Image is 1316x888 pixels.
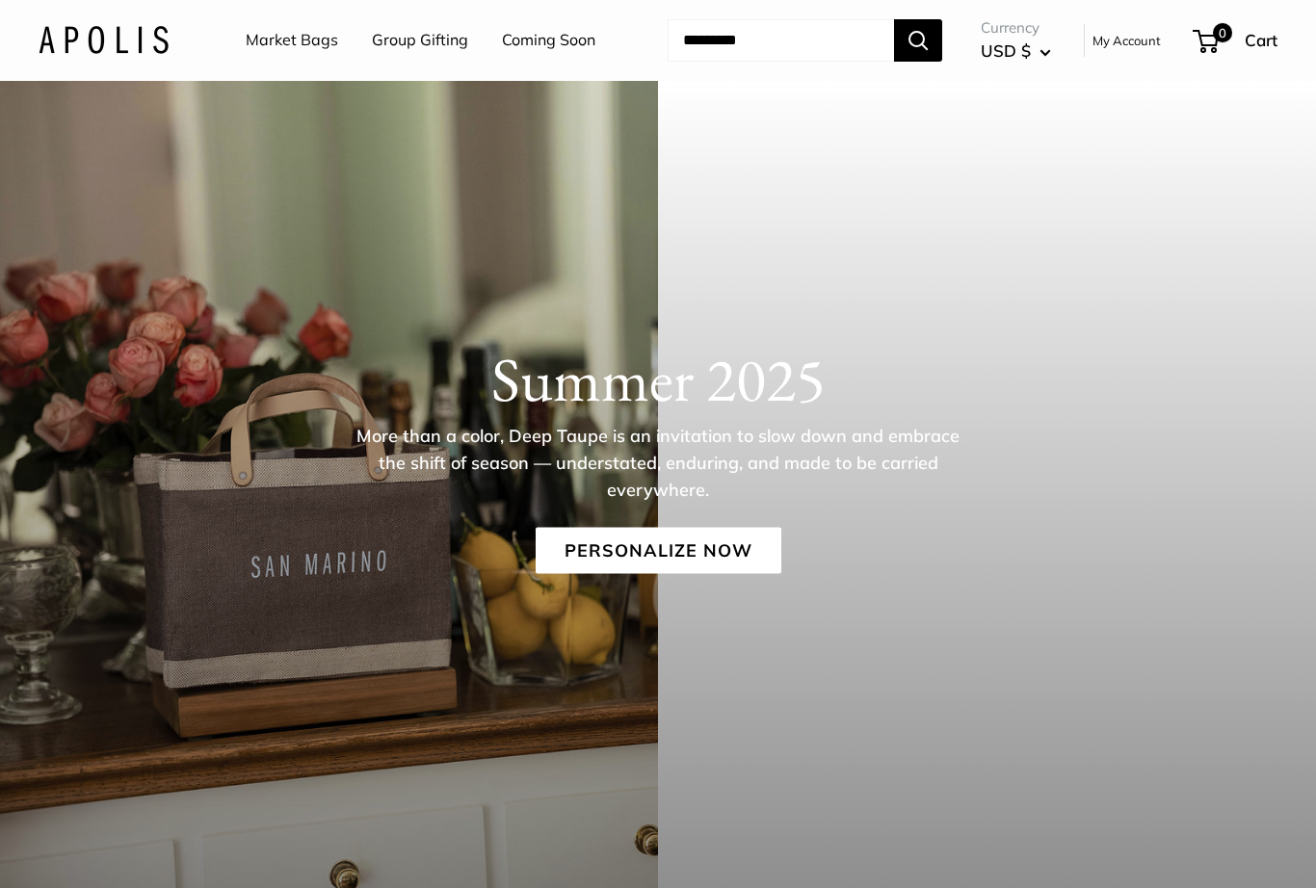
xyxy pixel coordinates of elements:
[981,40,1031,61] span: USD $
[39,26,169,54] img: Apolis
[981,14,1051,41] span: Currency
[668,19,894,62] input: Search...
[502,26,595,55] a: Coming Soon
[1092,29,1161,52] a: My Account
[894,19,942,62] button: Search
[1245,30,1277,50] span: Cart
[981,36,1051,66] button: USD $
[372,26,468,55] a: Group Gifting
[246,26,338,55] a: Market Bags
[39,342,1277,415] h1: Summer 2025
[345,422,971,503] p: More than a color, Deep Taupe is an invitation to slow down and embrace the shift of season — und...
[536,527,781,573] a: Personalize Now
[1195,25,1277,56] a: 0 Cart
[1213,23,1232,42] span: 0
